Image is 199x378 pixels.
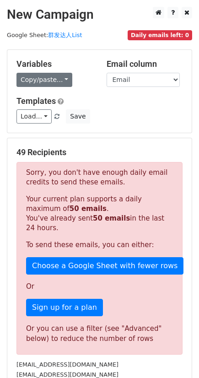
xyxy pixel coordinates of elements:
[128,30,192,40] span: Daily emails left: 0
[26,282,173,292] p: Or
[16,73,72,87] a: Copy/paste...
[16,147,183,157] h5: 49 Recipients
[128,32,192,38] a: Daily emails left: 0
[66,109,90,124] button: Save
[70,205,107,213] strong: 50 emails
[16,109,52,124] a: Load...
[16,361,118,368] small: [EMAIL_ADDRESS][DOMAIN_NAME]
[48,32,82,38] a: 群发达人List
[153,334,199,378] iframe: Chat Widget
[26,240,173,250] p: To send these emails, you can either:
[16,59,93,69] h5: Variables
[16,96,56,106] a: Templates
[26,299,103,316] a: Sign up for a plan
[7,32,82,38] small: Google Sheet:
[26,257,183,275] a: Choose a Google Sheet with fewer rows
[16,371,118,378] small: [EMAIL_ADDRESS][DOMAIN_NAME]
[93,214,130,222] strong: 50 emails
[7,7,192,22] h2: New Campaign
[26,168,173,187] p: Sorry, you don't have enough daily email credits to send these emails.
[107,59,183,69] h5: Email column
[26,324,173,344] div: Or you can use a filter (see "Advanced" below) to reduce the number of rows
[26,194,173,233] p: Your current plan supports a daily maximum of . You've already sent in the last 24 hours.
